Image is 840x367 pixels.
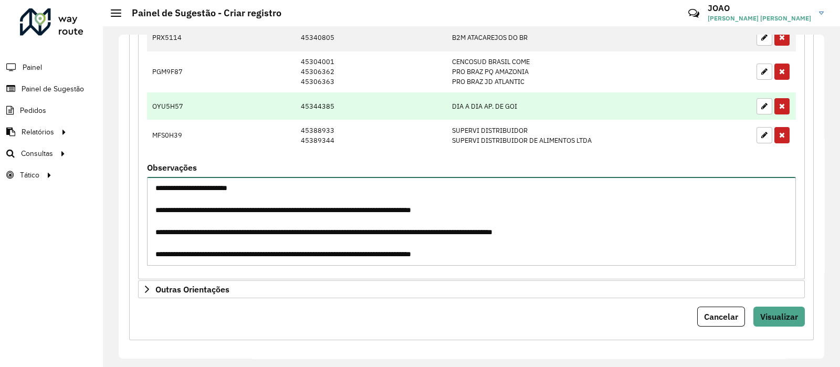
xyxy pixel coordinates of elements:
td: 45340805 [296,24,447,51]
td: B2M ATACAREJOS DO BR [446,24,665,51]
h2: Painel de Sugestão - Criar registro [121,7,281,19]
span: [PERSON_NAME] [PERSON_NAME] [708,14,811,23]
span: Pedidos [20,105,46,116]
button: Visualizar [753,307,805,327]
td: 45304001 45306362 45306363 [296,51,447,93]
td: 45388933 45389344 [296,120,447,151]
td: PRX5114 [147,24,207,51]
span: Painel de Sugestão [22,83,84,95]
span: Cancelar [704,311,738,322]
span: Relatórios [22,127,54,138]
label: Observações [147,161,197,174]
td: 45344385 [296,92,447,120]
a: Contato Rápido [682,2,705,25]
span: Tático [20,170,39,181]
button: Cancelar [697,307,745,327]
td: MFS0H39 [147,120,207,151]
span: Outras Orientações [155,285,229,293]
td: PGM9F87 [147,51,207,93]
span: Visualizar [760,311,798,322]
td: OYU5H57 [147,92,207,120]
td: CENCOSUD BRASIL COME PRO BRAZ PQ AMAZONIA PRO BRAZ JD ATLANTIC [446,51,665,93]
h3: JOAO [708,3,811,13]
span: Painel [23,62,42,73]
td: SUPERVI DISTRIBUIDOR SUPERVI DISTRIBUIDOR DE ALIMENTOS LTDA [446,120,665,151]
span: Consultas [21,148,53,159]
a: Outras Orientações [138,280,805,298]
td: DIA A DIA AP. DE GOI [446,92,665,120]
